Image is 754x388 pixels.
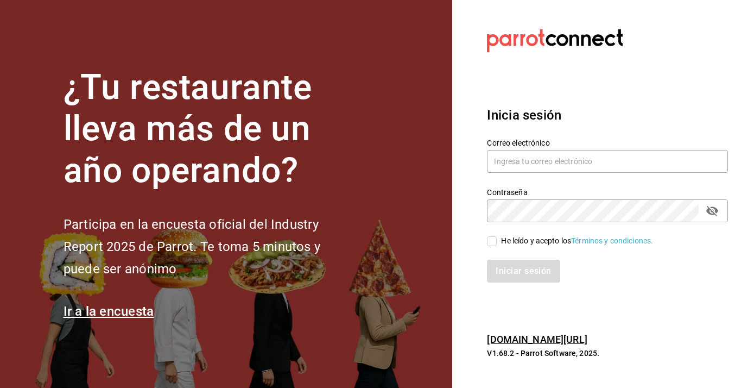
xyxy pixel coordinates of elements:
[487,105,728,125] h3: Inicia sesión
[64,67,357,192] h1: ¿Tu restaurante lleva más de un año operando?
[501,235,653,247] div: He leído y acepto los
[703,202,721,220] button: passwordField
[64,304,154,319] a: Ir a la encuesta
[487,139,728,146] label: Correo electrónico
[487,188,728,196] label: Contraseña
[487,334,587,345] a: [DOMAIN_NAME][URL]
[571,236,653,245] a: Términos y condiciones.
[64,214,357,280] h2: Participa en la encuesta oficial del Industry Report 2025 de Parrot. Te toma 5 minutos y puede se...
[487,150,728,173] input: Ingresa tu correo electrónico
[487,348,728,359] p: V1.68.2 - Parrot Software, 2025.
